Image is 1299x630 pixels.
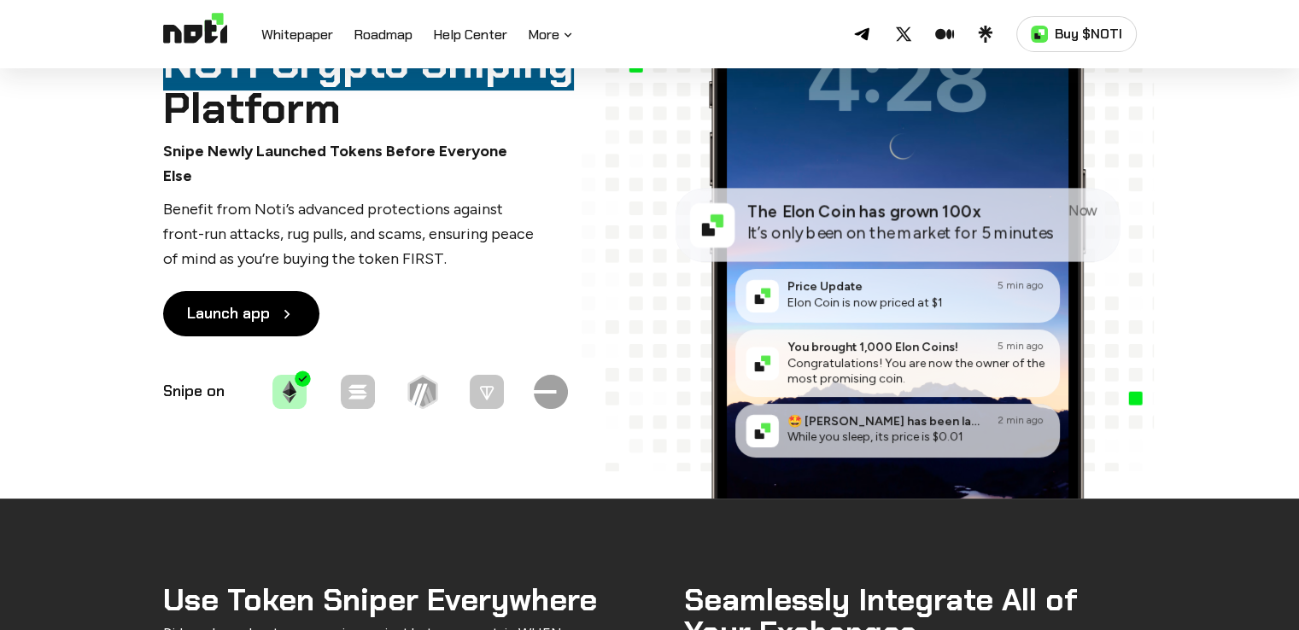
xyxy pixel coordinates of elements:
p: Snipe on [163,379,234,412]
p: Snipe Newly Launched Tokens Before Everyone Else [163,139,539,189]
h1: NOTI Crypto Sniping Platform [163,41,599,131]
a: Buy $NOTI [1016,16,1137,52]
a: Launch app [163,291,319,336]
a: Roadmap [354,25,413,47]
a: Whitepaper [261,25,333,47]
p: Benefit from Noti’s advanced protections against front-run attacks, rug pulls, and scams, ensurin... [163,197,539,271]
a: Help Center [433,25,507,47]
button: More [528,25,575,45]
img: Logo [163,13,227,55]
h2: Use Token Sniper Everywhere [163,584,616,616]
